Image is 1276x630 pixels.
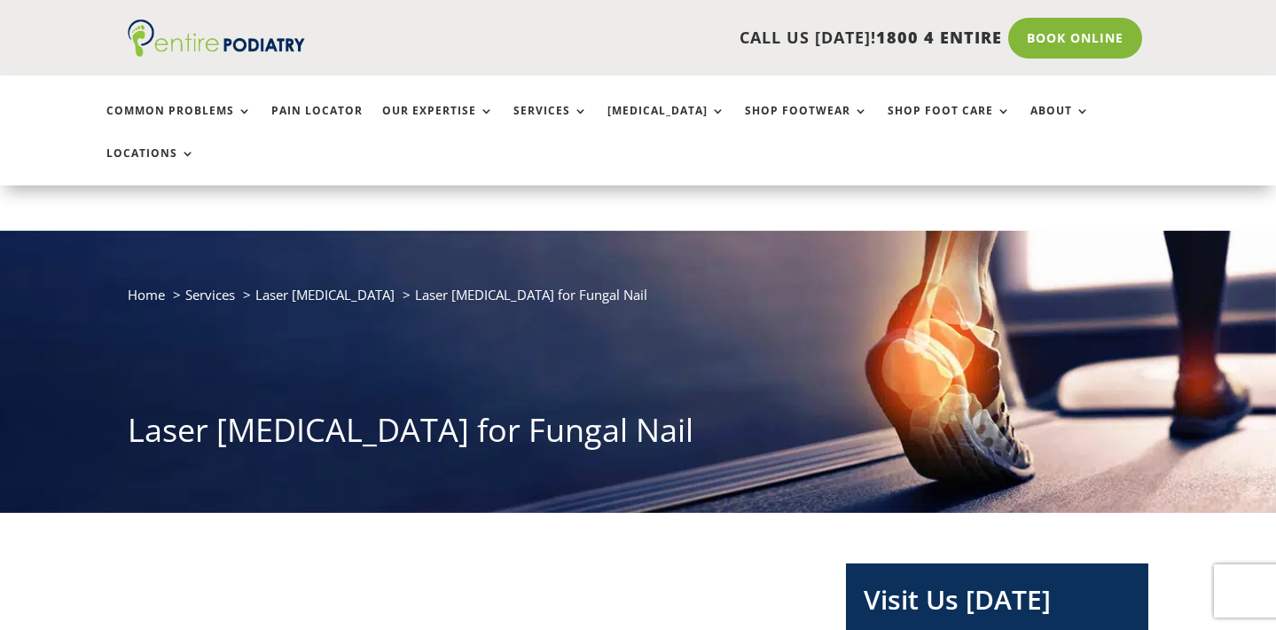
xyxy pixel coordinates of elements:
span: 1800 4 ENTIRE [876,27,1002,48]
h2: Visit Us [DATE] [864,581,1131,627]
a: About [1030,105,1090,143]
a: Our Expertise [382,105,494,143]
span: Laser [MEDICAL_DATA] for Fungal Nail [415,286,647,303]
a: Pain Locator [271,105,363,143]
a: Entire Podiatry [128,43,305,60]
a: Locations [106,147,195,185]
p: CALL US [DATE]! [362,27,1002,50]
a: Home [128,286,165,303]
a: Services [513,105,588,143]
a: Book Online [1008,18,1142,59]
h1: Laser [MEDICAL_DATA] for Fungal Nail [128,408,1148,461]
a: Shop Footwear [745,105,868,143]
a: Common Problems [106,105,252,143]
nav: breadcrumb [128,283,1148,319]
a: Services [185,286,235,303]
a: [MEDICAL_DATA] [607,105,725,143]
a: Laser [MEDICAL_DATA] [255,286,395,303]
img: logo (1) [128,20,305,57]
a: Shop Foot Care [888,105,1011,143]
